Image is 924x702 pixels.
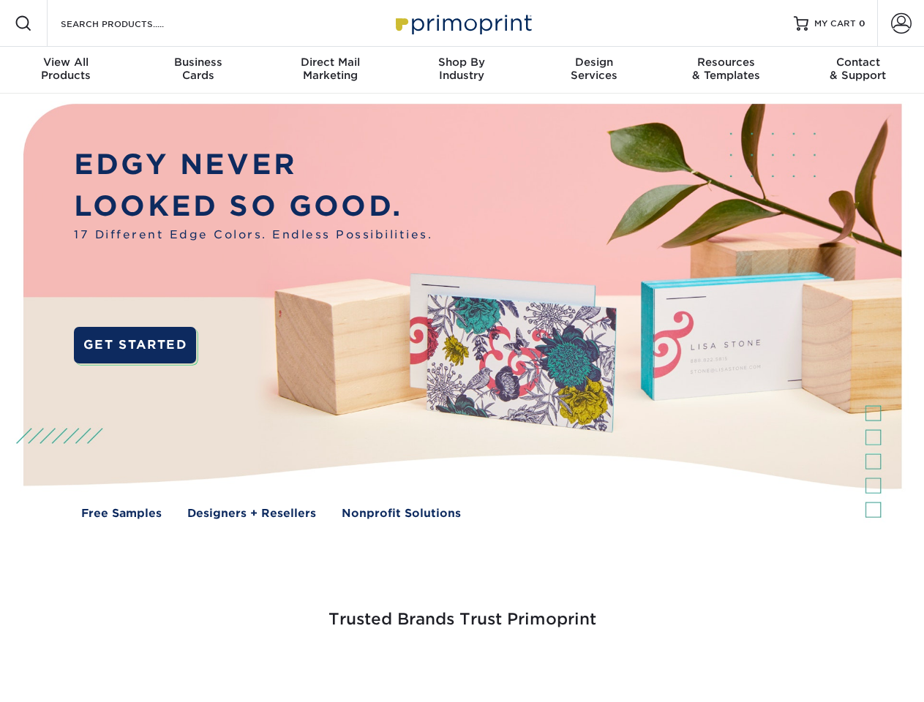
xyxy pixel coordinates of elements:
img: Mini [512,667,513,668]
a: Nonprofit Solutions [342,505,461,522]
a: Direct MailMarketing [264,47,396,94]
span: Business [132,56,263,69]
div: Services [528,56,660,82]
a: GET STARTED [74,327,196,363]
span: Contact [792,56,924,69]
p: LOOKED SO GOOD. [74,186,432,227]
img: Amazon [651,667,652,668]
div: Industry [396,56,527,82]
span: Shop By [396,56,527,69]
span: Resources [660,56,792,69]
a: Free Samples [81,505,162,522]
a: DesignServices [528,47,660,94]
a: Resources& Templates [660,47,792,94]
img: Primoprint [389,7,536,39]
a: Designers + Resellers [187,505,316,522]
input: SEARCH PRODUCTS..... [59,15,202,32]
span: MY CART [814,18,856,30]
a: Contact& Support [792,47,924,94]
span: Design [528,56,660,69]
div: Cards [132,56,263,82]
img: Google [373,667,374,668]
img: Smoothie King [106,667,107,668]
a: BusinessCards [132,47,263,94]
div: & Templates [660,56,792,82]
p: EDGY NEVER [74,144,432,186]
a: Shop ByIndustry [396,47,527,94]
div: Marketing [264,56,396,82]
img: Goodwill [790,667,791,668]
span: Direct Mail [264,56,396,69]
div: & Support [792,56,924,82]
h3: Trusted Brands Trust Primoprint [34,575,890,646]
img: Freeform [219,667,220,668]
span: 17 Different Edge Colors. Endless Possibilities. [74,227,432,244]
span: 0 [859,18,865,29]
